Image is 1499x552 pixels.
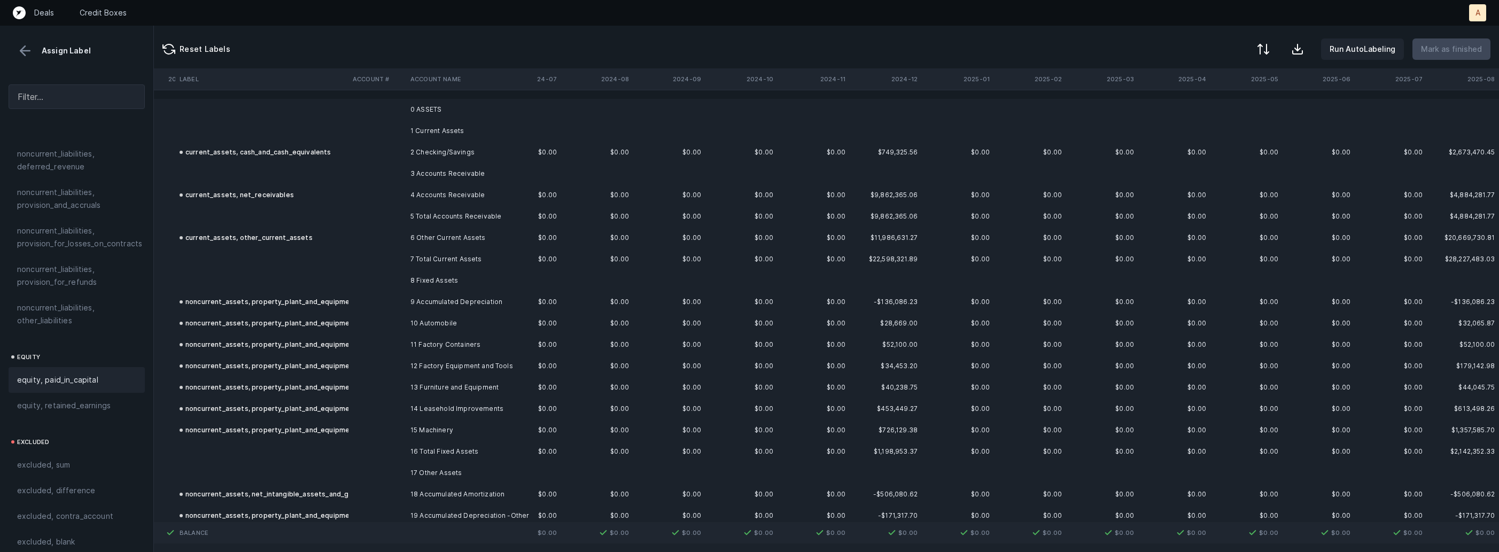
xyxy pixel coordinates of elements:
[1283,484,1355,505] td: $0.00
[17,186,136,212] span: noncurrent_liabilities, provision_and_accruals
[1355,441,1427,462] td: $0.00
[1427,334,1499,355] td: $52,100.00
[180,360,357,372] div: noncurrent_assets, property_plant_and_equipment
[406,419,537,441] td: 15 Machinery
[1427,206,1499,227] td: $4,884,281.77
[850,441,922,462] td: $1,198,953.37
[705,184,778,206] td: $0.00
[705,313,778,334] td: $0.00
[994,355,1066,377] td: $0.00
[1138,313,1210,334] td: $0.00
[922,334,994,355] td: $0.00
[850,291,922,313] td: -$136,086.23
[778,68,850,90] th: 2024-11
[705,484,778,505] td: $0.00
[1427,227,1499,248] td: $20,669,730.81
[994,334,1066,355] td: $0.00
[1066,248,1138,270] td: $0.00
[17,374,98,386] span: equity, paid_in_capital
[1138,377,1210,398] td: $0.00
[1283,248,1355,270] td: $0.00
[633,505,705,526] td: $0.00
[705,142,778,163] td: $0.00
[17,301,136,327] span: noncurrent_liabilities, other_liabilities
[180,424,357,437] div: noncurrent_assets, property_plant_and_equipment
[406,142,537,163] td: 2 Checking/Savings
[175,522,348,543] td: Balance
[1210,142,1283,163] td: $0.00
[922,248,994,270] td: $0.00
[850,142,922,163] td: $749,325.56
[1210,419,1283,441] td: $0.00
[1283,505,1355,526] td: $0.00
[922,206,994,227] td: $0.00
[1210,206,1283,227] td: $0.00
[561,484,633,505] td: $0.00
[705,419,778,441] td: $0.00
[561,441,633,462] td: $0.00
[1210,377,1283,398] td: $0.00
[850,355,922,377] td: $34,453.20
[922,291,994,313] td: $0.00
[1138,419,1210,441] td: $0.00
[128,206,200,227] td: $0.00
[922,142,994,163] td: $0.00
[778,227,850,248] td: $0.00
[994,248,1066,270] td: $0.00
[1355,184,1427,206] td: $0.00
[17,436,49,448] span: excluded
[850,334,922,355] td: $52,100.00
[128,398,200,419] td: $0.00
[994,227,1066,248] td: $0.00
[1283,398,1355,419] td: $0.00
[406,441,537,462] td: 16 Total Fixed Assets
[1210,313,1283,334] td: $0.00
[1210,68,1283,90] th: 2025-05
[1283,377,1355,398] td: $0.00
[1066,377,1138,398] td: $0.00
[994,441,1066,462] td: $0.00
[1283,184,1355,206] td: $0.00
[1283,227,1355,248] td: $0.00
[922,505,994,526] td: $0.00
[778,441,850,462] td: $0.00
[1427,398,1499,419] td: $613,498.26
[1355,377,1427,398] td: $0.00
[813,526,826,539] img: 7413b82b75c0d00168ab4a076994095f.svg
[406,248,537,270] td: 7 Total Current Assets
[1174,526,1187,539] img: 7413b82b75c0d00168ab4a076994095f.svg
[1210,291,1283,313] td: $0.00
[1138,484,1210,505] td: $0.00
[34,7,54,18] p: Deals
[128,484,200,505] td: $0.00
[1283,313,1355,334] td: $0.00
[154,38,239,60] button: Reset Labels
[1138,248,1210,270] td: $0.00
[1355,419,1427,441] td: $0.00
[994,505,1066,526] td: $0.00
[1427,484,1499,505] td: -$506,080.62
[1066,441,1138,462] td: $0.00
[1355,355,1427,377] td: $0.00
[1102,526,1115,539] img: 7413b82b75c0d00168ab4a076994095f.svg
[80,7,127,18] a: Credit Boxes
[17,147,136,173] span: noncurrent_liabilities, deferred_revenue
[922,68,994,90] th: 2025-01
[994,142,1066,163] td: $0.00
[17,510,113,523] span: excluded, contra_account
[17,484,95,497] span: excluded, difference
[1283,291,1355,313] td: $0.00
[633,291,705,313] td: $0.00
[1066,142,1138,163] td: $0.00
[850,484,922,505] td: -$506,080.62
[348,68,406,90] th: Account #
[561,334,633,355] td: $0.00
[1210,355,1283,377] td: $0.00
[958,526,970,539] img: 7413b82b75c0d00168ab4a076994095f.svg
[406,355,537,377] td: 12 Factory Equipment and Tools
[633,227,705,248] td: $0.00
[406,206,537,227] td: 5 Total Accounts Receivable
[778,484,850,505] td: $0.00
[406,313,537,334] td: 10 Automobile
